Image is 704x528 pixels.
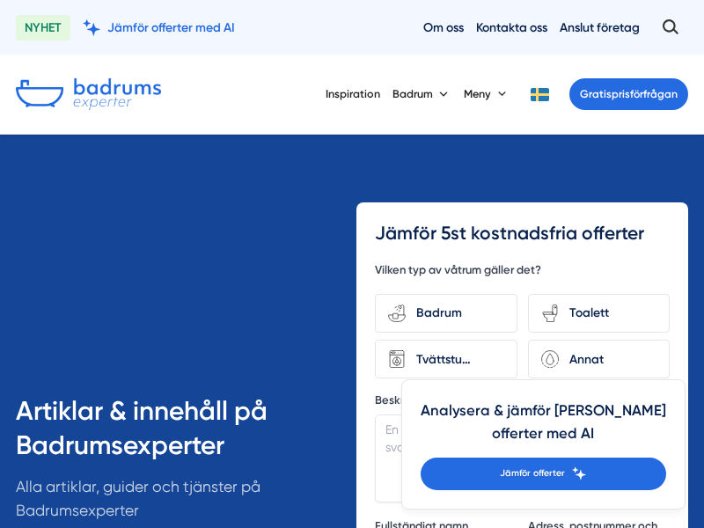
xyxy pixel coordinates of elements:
[16,15,70,40] span: NYHET
[16,394,348,475] h1: Artiklar & innehåll på Badrumsexperter
[375,221,670,246] h3: Jämför 5st kostnadsfria offerter
[476,19,547,36] a: Kontakta oss
[580,87,612,100] span: Gratis
[326,73,380,114] a: Inspiration
[423,19,464,36] a: Om oss
[375,392,670,412] label: Beskrivning
[107,19,235,36] span: Jämför offerter med AI
[16,78,161,110] img: Badrumsexperter.se logotyp
[464,73,510,114] button: Meny
[392,73,451,114] button: Badrum
[421,399,666,458] h4: Analysera & jämför [PERSON_NAME] offerter med AI
[500,466,565,481] span: Jämför offerter
[421,458,666,490] a: Jämför offerter
[83,19,235,36] a: Jämför offerter med AI
[560,19,640,36] a: Anslut företag
[375,262,541,282] h5: Vilken typ av våtrum gäller det?
[569,78,688,110] a: Gratisprisförfrågan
